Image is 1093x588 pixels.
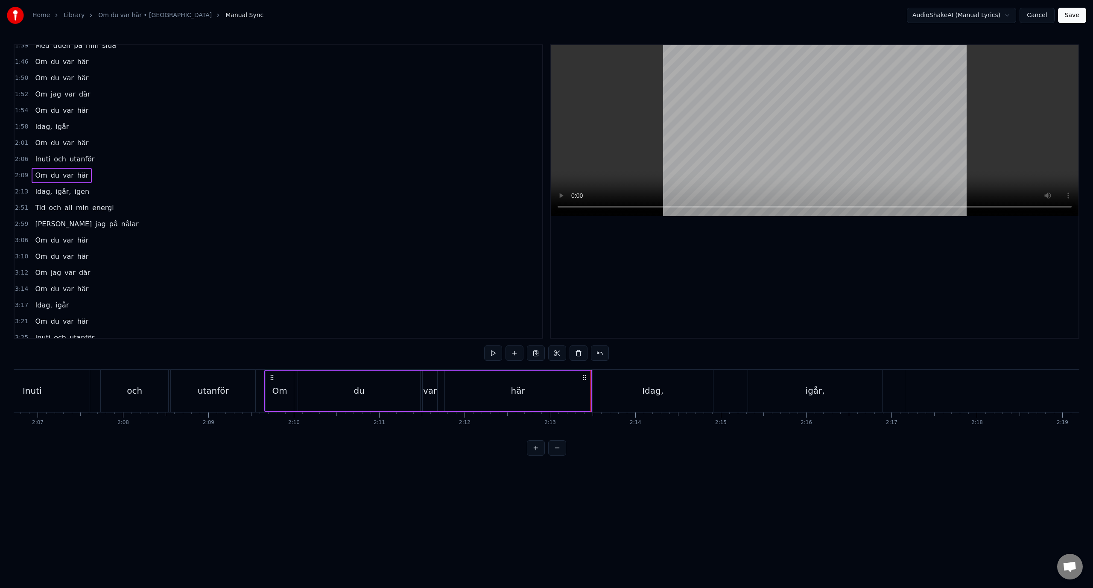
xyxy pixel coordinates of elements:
span: all [64,203,73,213]
div: Öppna chatt [1057,554,1083,579]
span: 2:51 [15,204,28,212]
div: 2:16 [801,419,812,426]
div: här [511,384,525,397]
div: du [354,384,364,397]
span: 2:59 [15,220,28,228]
span: här [76,252,90,261]
div: 2:18 [971,419,983,426]
span: igår [55,300,70,310]
span: Inuti [34,333,51,342]
div: 2:07 [32,419,44,426]
span: du [50,57,60,67]
span: du [50,73,60,83]
span: på [108,219,119,229]
span: 3:17 [15,301,28,310]
span: här [76,235,90,245]
span: Om [34,105,48,115]
div: 2:19 [1057,419,1068,426]
span: du [50,138,60,148]
div: 2:14 [630,419,641,426]
span: 3:10 [15,252,28,261]
span: du [50,316,60,326]
a: Om du var här • [GEOGRAPHIC_DATA] [98,11,212,20]
div: 2:12 [459,419,471,426]
span: igår, [55,187,72,196]
button: Save [1058,8,1086,23]
span: Om [34,138,48,148]
span: och [53,154,67,164]
span: Om [34,252,48,261]
span: du [50,252,60,261]
span: var [62,73,75,83]
div: 2:15 [715,419,727,426]
span: igen [73,187,90,196]
span: 2:01 [15,139,28,147]
span: jag [50,89,62,99]
span: var [62,57,75,67]
span: Om [34,73,48,83]
span: nålar [120,219,140,229]
span: jag [94,219,106,229]
span: Om [34,235,48,245]
div: 2:08 [117,419,129,426]
span: Om [34,268,48,278]
span: 2:13 [15,187,28,196]
span: här [76,57,90,67]
span: du [50,235,60,245]
span: 3:14 [15,285,28,293]
div: 2:11 [374,419,385,426]
div: var [423,384,437,397]
span: min [75,203,90,213]
div: och [127,384,142,397]
span: igår [55,122,70,132]
button: Cancel [1020,8,1054,23]
span: du [50,170,60,180]
div: Idag, [642,384,663,397]
span: här [76,284,90,294]
span: [PERSON_NAME] [34,219,93,229]
span: 3:21 [15,317,28,326]
span: Inuti [34,154,51,164]
span: Om [34,170,48,180]
span: Om [34,316,48,326]
span: var [62,284,75,294]
div: 2:10 [288,419,300,426]
span: 1:46 [15,58,28,66]
span: och [48,203,62,213]
span: 1:50 [15,74,28,82]
span: 1:52 [15,90,28,99]
span: Manual Sync [225,11,263,20]
span: var [62,105,75,115]
span: utanför [69,333,95,342]
span: 1:58 [15,123,28,131]
span: var [64,268,76,278]
span: var [62,235,75,245]
span: var [64,89,76,99]
span: Om [34,89,48,99]
span: var [62,170,75,180]
span: Idag, [34,300,53,310]
span: Med [34,41,50,50]
span: här [76,170,90,180]
div: 2:17 [886,419,897,426]
span: sida [101,41,117,50]
a: Library [64,11,85,20]
span: där [78,89,91,99]
span: här [76,138,90,148]
span: 1:39 [15,41,28,50]
span: 3:06 [15,236,28,245]
span: 2:06 [15,155,28,164]
span: och [53,333,67,342]
span: du [50,105,60,115]
span: här [76,316,90,326]
span: du [50,284,60,294]
span: 1:54 [15,106,28,115]
span: energi [91,203,115,213]
span: Om [34,284,48,294]
span: 3:12 [15,269,28,277]
a: Home [32,11,50,20]
span: på [73,41,83,50]
span: 3:25 [15,333,28,342]
span: 2:09 [15,171,28,180]
span: var [62,138,75,148]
